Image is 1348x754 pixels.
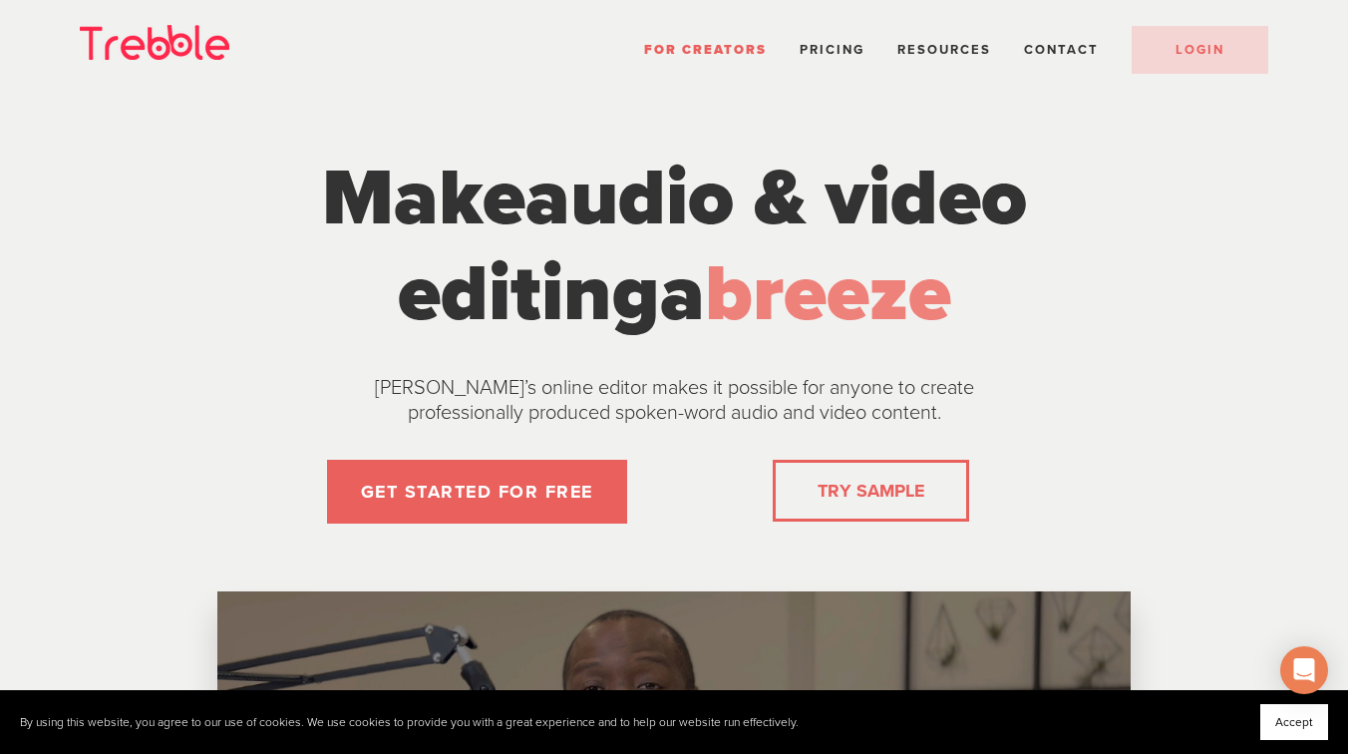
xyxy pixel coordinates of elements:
span: LOGIN [1176,42,1224,58]
div: Open Intercom Messenger [1280,646,1328,694]
span: editing [398,246,660,342]
a: For Creators [644,42,767,58]
a: Contact [1024,42,1099,58]
h1: Make a [300,151,1048,342]
span: breeze [705,246,951,342]
a: Pricing [800,42,864,58]
a: GET STARTED FOR FREE [327,460,627,524]
a: TRY SAMPLE [810,471,932,511]
button: Accept [1260,704,1328,740]
img: Trebble [80,25,229,60]
span: Resources [897,42,991,58]
span: audio & video [525,151,1027,246]
p: By using this website, you agree to our use of cookies. We use cookies to provide you with a grea... [20,715,799,730]
a: LOGIN [1132,26,1268,74]
span: Accept [1275,715,1313,729]
p: [PERSON_NAME]’s online editor makes it possible for anyone to create professionally produced spok... [325,376,1023,426]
